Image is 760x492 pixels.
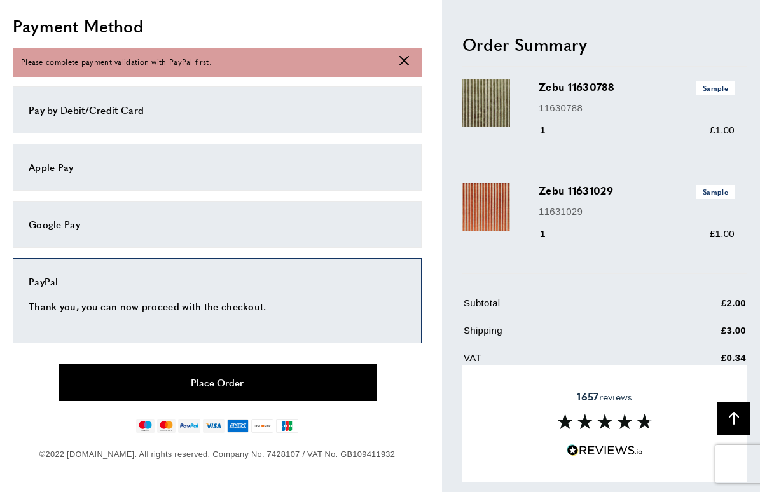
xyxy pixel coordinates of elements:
img: paypal [178,419,200,433]
img: visa [203,419,224,433]
div: Pay by Debit/Credit Card [29,102,406,118]
span: ©2022 [DOMAIN_NAME]. All rights reserved. Company No. 7428107 / VAT No. GB109411932 [39,449,395,459]
h3: Zebu 11630788 [539,79,735,95]
h3: Zebu 11631029 [539,183,735,198]
span: £1.00 [710,125,735,135]
span: Please complete payment validation with PayPal first. [21,56,211,68]
img: maestro [136,419,155,433]
td: VAT [464,350,657,375]
td: £3.00 [658,323,746,348]
div: 1 [539,226,563,242]
span: £1.00 [710,228,735,239]
span: Sample [696,185,735,198]
td: Subtotal [464,296,657,320]
div: Google Pay [29,217,406,232]
img: american-express [227,419,249,433]
span: Sample [696,81,735,95]
div: 1 [539,123,563,138]
p: Thank you, you can now proceed with the checkout. [29,299,406,314]
h2: Order Summary [462,33,747,56]
img: Reviews.io 5 stars [567,444,643,456]
p: 11630788 [539,100,735,116]
span: reviews [577,390,632,403]
p: 11631029 [539,204,735,219]
img: discover [251,419,273,433]
img: mastercard [157,419,176,433]
img: Reviews section [557,414,653,429]
button: Place Order [59,364,377,401]
img: Zebu 11630788 [462,79,510,127]
img: jcb [276,419,298,433]
img: Zebu 11631029 [462,183,510,231]
h2: Payment Method [13,15,422,38]
td: Shipping [464,323,657,348]
div: Apple Pay [29,160,406,175]
div: PayPal [29,274,406,289]
td: £0.34 [658,350,746,375]
td: £2.00 [658,296,746,320]
strong: 1657 [577,389,598,404]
